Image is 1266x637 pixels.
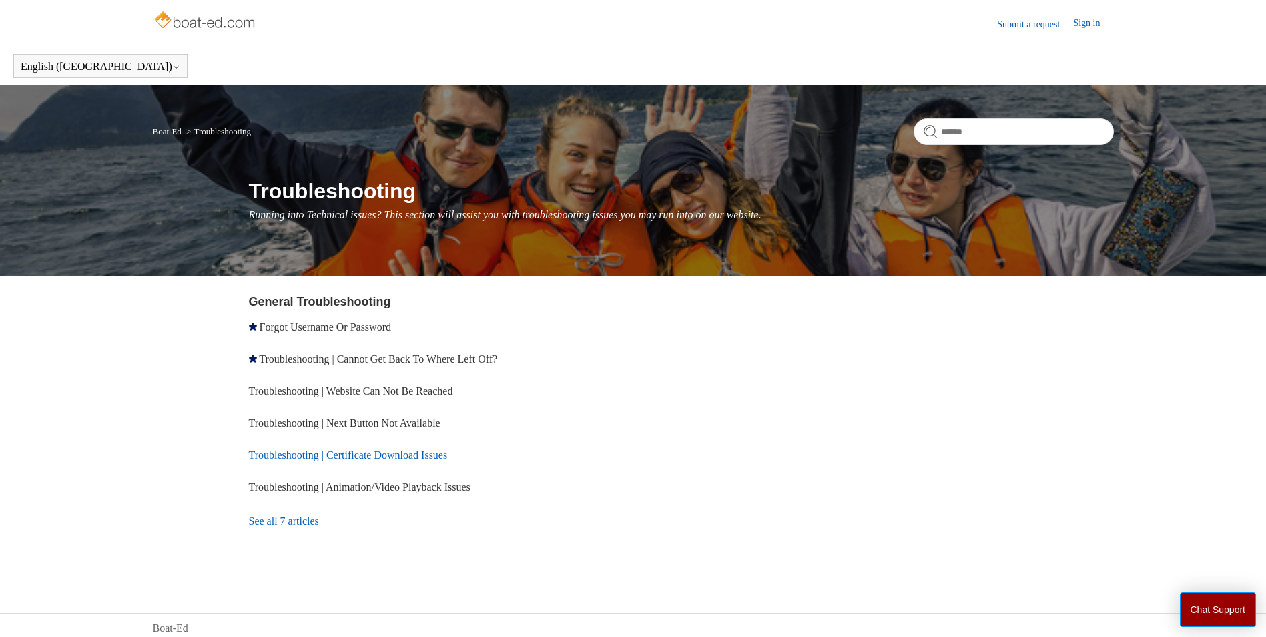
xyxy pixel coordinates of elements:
a: See all 7 articles [249,503,638,540]
button: Chat Support [1180,592,1257,627]
a: Submit a request [997,17,1073,31]
svg: Promoted article [249,355,257,363]
a: Troubleshooting | Certificate Download Issues [249,449,448,461]
img: Boat-Ed Help Center home page [153,8,259,35]
li: Boat-Ed [153,126,184,136]
a: Sign in [1073,16,1113,32]
a: Boat-Ed [153,620,188,636]
a: Troubleshooting | Next Button Not Available [249,417,440,429]
h1: Troubleshooting [249,175,1114,207]
button: English ([GEOGRAPHIC_DATA]) [21,61,180,73]
a: Boat-Ed [153,126,182,136]
svg: Promoted article [249,323,257,331]
a: Troubleshooting | Cannot Get Back To Where Left Off? [259,353,497,365]
a: General Troubleshooting [249,295,391,308]
p: Running into Technical issues? This section will assist you with troubleshooting issues you may r... [249,207,1114,223]
a: Troubleshooting | Website Can Not Be Reached [249,385,453,397]
li: Troubleshooting [184,126,251,136]
input: Search [914,118,1114,145]
a: Troubleshooting | Animation/Video Playback Issues [249,481,470,493]
a: Forgot Username Or Password [260,321,391,333]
